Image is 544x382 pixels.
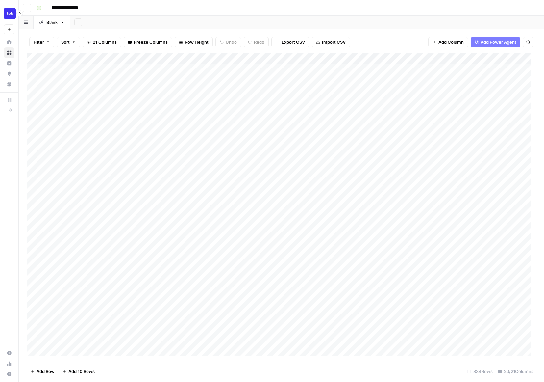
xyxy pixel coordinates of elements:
[27,366,59,377] button: Add Row
[61,39,70,45] span: Sort
[4,68,14,79] a: Opportunities
[124,37,172,47] button: Freeze Columns
[34,39,44,45] span: Filter
[244,37,269,47] button: Redo
[282,39,305,45] span: Export CSV
[4,58,14,68] a: Insights
[4,37,14,47] a: Home
[37,368,55,375] span: Add Row
[4,47,14,58] a: Browse
[68,368,95,375] span: Add 10 Rows
[495,366,536,377] div: 20/21 Columns
[226,39,237,45] span: Undo
[471,37,520,47] button: Add Power Agent
[4,5,14,22] button: Workspace: Lob
[322,39,346,45] span: Import CSV
[254,39,264,45] span: Redo
[93,39,117,45] span: 21 Columns
[271,37,309,47] button: Export CSV
[4,79,14,90] a: Your Data
[185,39,209,45] span: Row Height
[4,8,16,19] img: Lob Logo
[481,39,516,45] span: Add Power Agent
[134,39,168,45] span: Freeze Columns
[4,348,14,358] a: Settings
[465,366,495,377] div: 834 Rows
[428,37,468,47] button: Add Column
[175,37,213,47] button: Row Height
[312,37,350,47] button: Import CSV
[4,358,14,369] a: Usage
[4,369,14,379] button: Help + Support
[59,366,99,377] button: Add 10 Rows
[215,37,241,47] button: Undo
[83,37,121,47] button: 21 Columns
[46,19,58,26] div: Blank
[29,37,54,47] button: Filter
[57,37,80,47] button: Sort
[34,16,70,29] a: Blank
[438,39,464,45] span: Add Column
